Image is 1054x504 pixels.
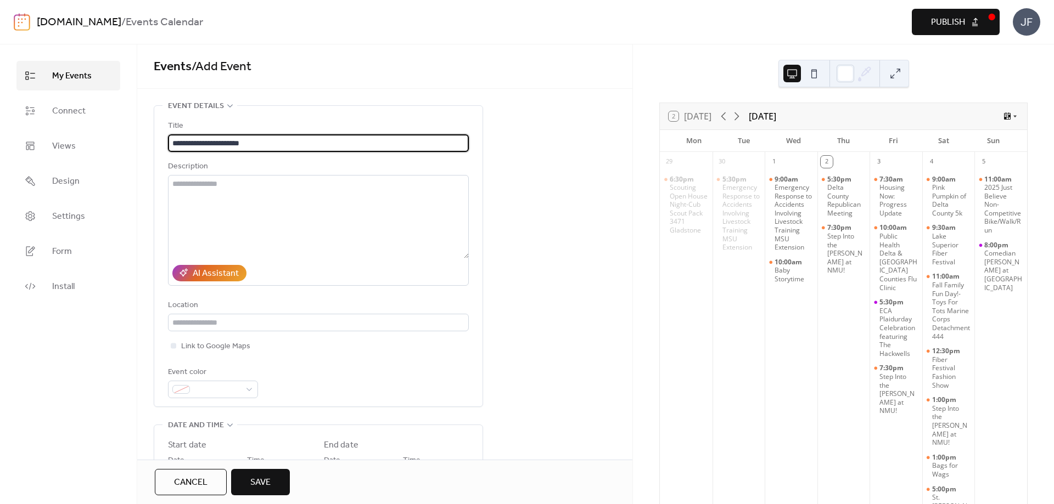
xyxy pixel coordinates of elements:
div: Housing Now: Progress Update [870,175,922,218]
span: 9:30am [932,223,957,232]
div: Baby Storytime [775,266,813,283]
span: 9:00am [932,175,957,184]
span: Connect [52,105,86,118]
div: 3 [873,156,885,168]
span: 7:30pm [827,223,853,232]
span: 7:30pm [879,364,905,372]
div: JF [1013,8,1040,36]
div: Delta County Republican Meeting [817,175,870,218]
span: 7:30am [879,175,905,184]
span: Date [324,454,340,467]
a: Views [16,131,120,161]
div: 1 [768,156,780,168]
div: 4 [926,156,938,168]
div: Sun [968,130,1018,152]
div: Comedian [PERSON_NAME] at [GEOGRAPHIC_DATA] [984,249,1023,292]
div: Sat [918,130,968,152]
span: My Events [52,70,92,83]
div: Emergency Response to Accidents Involving Livestock Training MSU Extension [722,183,761,252]
div: Event color [168,366,256,379]
div: Public Health Delta & Menominee Counties Flu Clinic [870,223,922,292]
div: 2025 Just Believe Non-Competitive Bike/Walk/Run [974,175,1027,235]
a: Install [16,271,120,301]
div: Mon [669,130,719,152]
div: Wed [769,130,818,152]
span: 1:00pm [932,453,958,462]
div: Fall Family Fun Day!-Toys For Tots Marine Corps Detachment 444 [932,281,971,341]
span: Design [52,175,80,188]
div: Emergency Response to Accidents Involving Livestock Training MSU Extension [713,175,765,252]
div: Emergency Response to Accidents Involving Livestock Training MSU Extension [765,175,817,252]
div: Lake Superior Fiber Festival [922,223,975,266]
span: Event details [168,100,224,113]
div: Tue [719,130,769,152]
div: 2 [821,156,833,168]
div: 5 [978,156,990,168]
div: Scouting Open House Night-Cub Scout Pack 3471 Gladstone [670,183,708,235]
span: 11:00am [932,272,961,281]
div: Baby Storytime [765,258,817,284]
button: AI Assistant [172,265,246,281]
div: Step Into the [PERSON_NAME] at NMU! [879,372,918,415]
span: 5:30pm [879,298,905,307]
div: Lake Superior Fiber Festival [932,232,971,266]
div: Step Into the Woods at NMU! [817,223,870,275]
span: 10:00am [879,223,909,232]
div: AI Assistant [193,267,239,280]
div: ECA Plaidurday Celebration featuring The Hackwells [879,307,918,358]
div: Fri [868,130,918,152]
a: Form [16,236,120,266]
div: Start date [168,439,206,452]
div: Location [168,299,467,312]
a: Events [154,55,192,79]
span: 11:00am [984,175,1013,184]
span: Save [250,476,271,489]
span: Date and time [168,419,224,432]
img: logo [14,13,30,31]
span: Time [247,454,265,467]
div: Bags for Wags [932,461,971,478]
span: Date [168,454,184,467]
button: Cancel [155,469,227,495]
div: [DATE] [749,110,776,123]
div: Bags for Wags [922,453,975,479]
div: Step Into the Woods at NMU! [870,364,922,415]
div: 29 [663,156,675,168]
div: Pink Pumpkin of Delta County 5k [922,175,975,218]
span: 5:30pm [827,175,853,184]
a: Design [16,166,120,196]
div: Step Into the Woods at NMU! [922,395,975,447]
span: Cancel [174,476,208,489]
div: End date [324,439,358,452]
div: Housing Now: Progress Update [879,183,918,217]
div: Delta County Republican Meeting [827,183,866,217]
div: 2025 Just Believe Non-Competitive Bike/Walk/Run [984,183,1023,235]
span: Form [52,245,72,258]
span: 10:00am [775,258,804,267]
div: Scouting Open House Night-Cub Scout Pack 3471 Gladstone [660,175,713,235]
button: Save [231,469,290,495]
div: Fiber Festival Fashion Show [932,355,971,389]
span: 5:00pm [932,485,958,494]
button: Publish [912,9,1000,35]
span: Publish [931,16,965,29]
span: Time [403,454,421,467]
a: [DOMAIN_NAME] [37,12,121,33]
span: 5:30pm [722,175,748,184]
span: Settings [52,210,85,223]
div: Thu [818,130,868,152]
span: / Add Event [192,55,251,79]
div: Public Health Delta & [GEOGRAPHIC_DATA] Counties Flu Clinic [879,232,918,292]
div: Fall Family Fun Day!-Toys For Tots Marine Corps Detachment 444 [922,272,975,341]
span: 1:00pm [932,395,958,404]
div: Pink Pumpkin of Delta County 5k [932,183,971,217]
div: Fiber Festival Fashion Show [922,347,975,389]
a: Settings [16,201,120,231]
div: Title [168,120,467,133]
div: 30 [716,156,728,168]
span: 12:30pm [932,347,962,355]
div: Step Into the [PERSON_NAME] at NMU! [932,404,971,447]
b: / [121,12,126,33]
div: ECA Plaidurday Celebration featuring The Hackwells [870,298,922,358]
